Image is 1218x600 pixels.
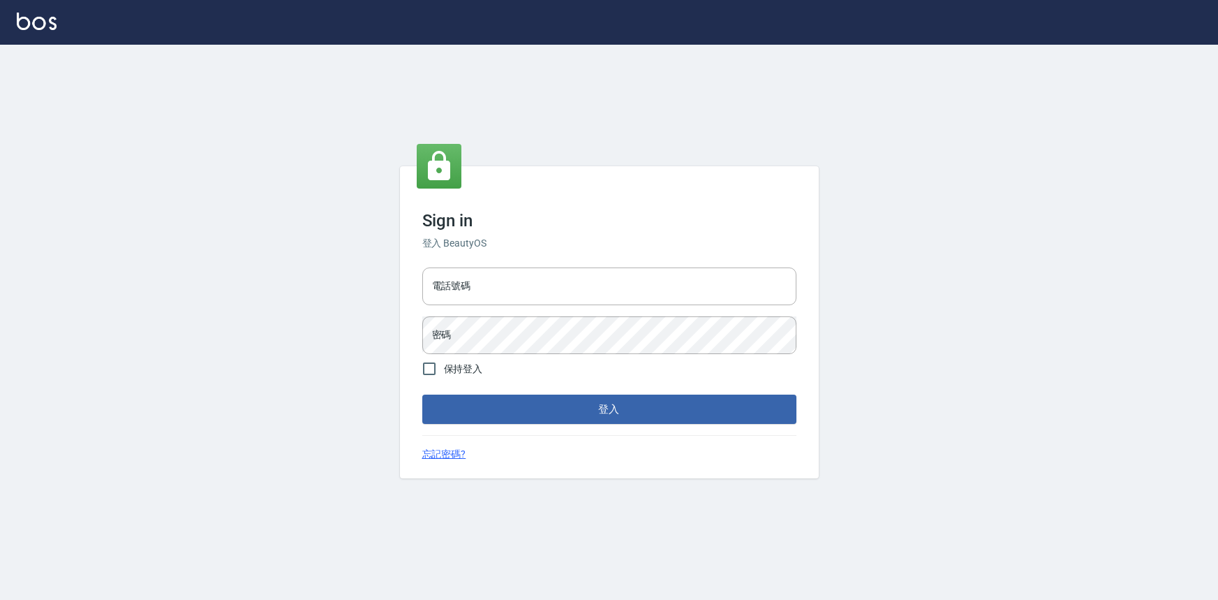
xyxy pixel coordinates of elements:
h3: Sign in [422,211,796,231]
button: 登入 [422,395,796,424]
h6: 登入 BeautyOS [422,236,796,251]
a: 忘記密碼? [422,447,466,462]
img: Logo [17,13,57,30]
span: 保持登入 [444,362,483,376]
